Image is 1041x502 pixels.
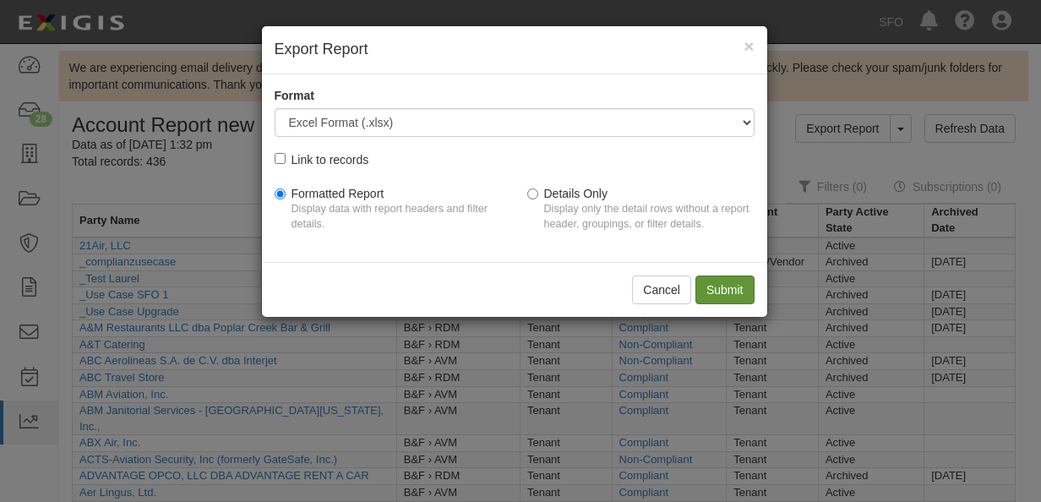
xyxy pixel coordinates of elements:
[275,87,314,104] label: Format
[695,276,755,304] input: Submit
[275,153,286,164] input: Link to records
[275,39,755,61] h4: Export Report
[292,202,502,232] p: Display data with report headers and filter details.
[632,276,691,304] button: Cancel
[544,202,755,232] p: Display only the detail rows without a report header, groupings, or filter details.
[275,188,286,199] input: Formatted ReportDisplay data with report headers and filter details.
[744,36,754,56] span: ×
[292,150,369,168] div: Link to records
[744,37,754,55] button: Close
[527,188,538,199] input: Details OnlyDisplay only the detail rows without a report header, groupings, or filter details.
[275,185,502,241] label: Formatted Report
[527,185,755,241] label: Details Only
